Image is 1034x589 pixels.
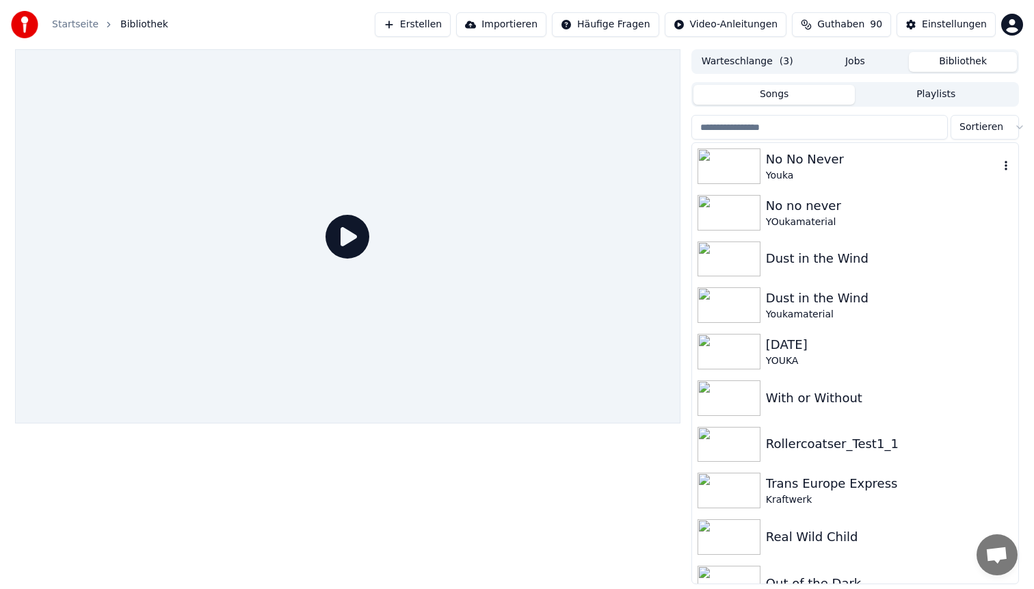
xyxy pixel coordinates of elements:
[52,18,168,31] nav: breadcrumb
[766,215,1013,229] div: YOukamaterial
[375,12,451,37] button: Erstellen
[909,52,1017,72] button: Bibliothek
[766,196,1013,215] div: No no never
[766,527,1013,547] div: Real Wild Child
[120,18,168,31] span: Bibliothek
[766,474,1013,493] div: Trans Europe Express
[766,308,1013,322] div: Youkamaterial
[766,150,999,169] div: No No Never
[922,18,987,31] div: Einstellungen
[11,11,38,38] img: youka
[766,493,1013,507] div: Kraftwerk
[780,55,793,68] span: ( 3 )
[665,12,787,37] button: Video-Anleitungen
[855,85,1017,105] button: Playlists
[766,249,1013,268] div: Dust in the Wind
[766,354,1013,368] div: YOUKA
[897,12,996,37] button: Einstellungen
[977,534,1018,575] div: Chat öffnen
[766,389,1013,408] div: With or Without
[801,52,910,72] button: Jobs
[766,169,999,183] div: Youka
[693,52,801,72] button: Warteschlange
[766,335,1013,354] div: [DATE]
[456,12,546,37] button: Importieren
[766,289,1013,308] div: Dust in the Wind
[693,85,856,105] button: Songs
[817,18,864,31] span: Guthaben
[52,18,98,31] a: Startseite
[870,18,882,31] span: 90
[792,12,891,37] button: Guthaben90
[552,12,659,37] button: Häufige Fragen
[766,434,1013,454] div: Rollercoatser_Test1_1
[959,120,1003,134] span: Sortieren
